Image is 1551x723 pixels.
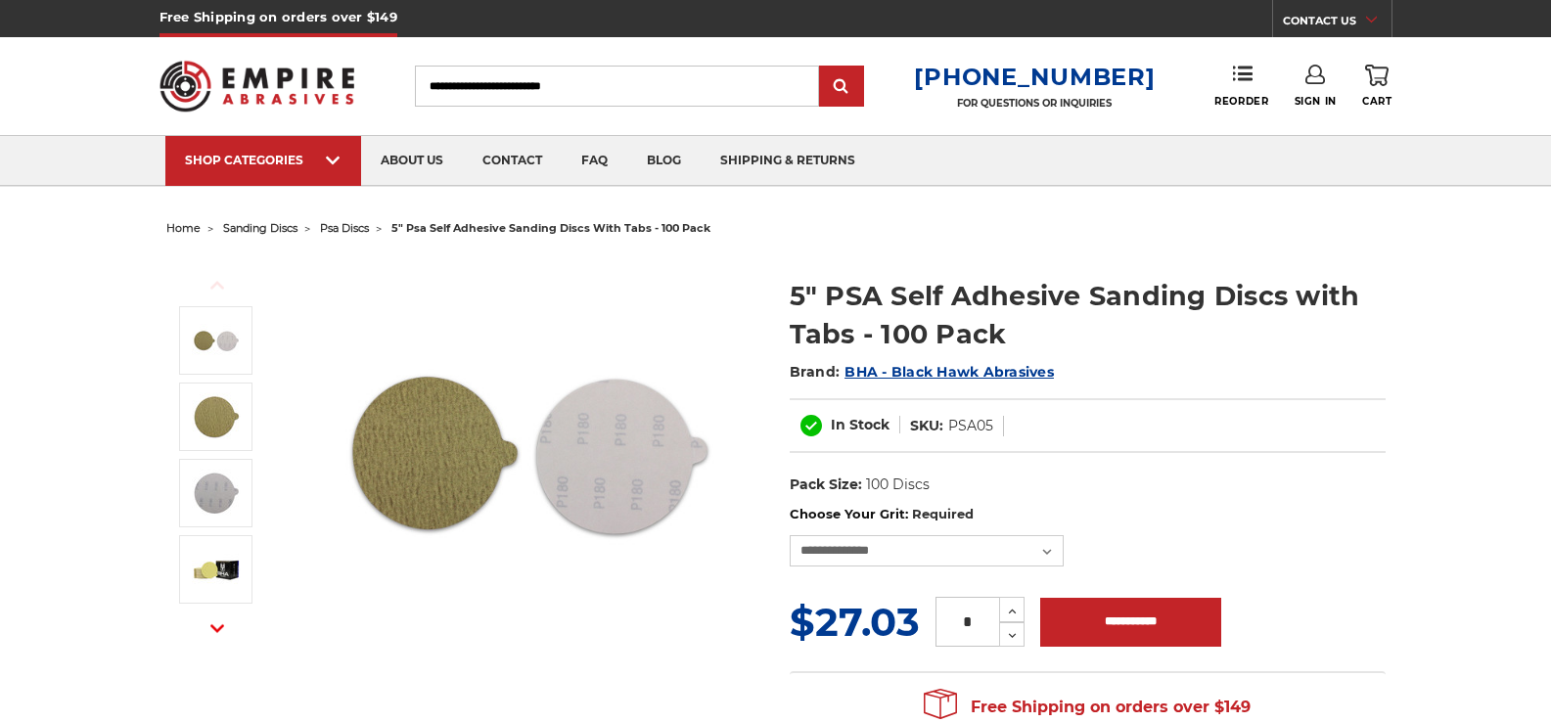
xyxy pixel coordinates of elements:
[914,63,1155,91] a: [PHONE_NUMBER]
[914,97,1155,110] p: FOR QUESTIONS OR INQUIRIES
[1295,95,1337,108] span: Sign In
[1283,10,1391,37] a: CONTACT US
[320,221,369,235] a: psa discs
[463,136,562,186] a: contact
[192,469,241,518] img: 5 inch sticky backed sanding disc
[844,363,1054,381] a: BHA - Black Hawk Abrasives
[166,221,201,235] a: home
[391,221,710,235] span: 5" psa self adhesive sanding discs with tabs - 100 pack
[910,416,943,436] dt: SKU:
[160,48,355,124] img: Empire Abrasives
[1214,65,1268,107] a: Reorder
[701,136,875,186] a: shipping & returns
[194,264,241,306] button: Previous
[361,136,463,186] a: about us
[790,277,1386,353] h1: 5" PSA Self Adhesive Sanding Discs with Tabs - 100 Pack
[822,68,861,107] input: Submit
[562,136,627,186] a: faq
[790,598,920,646] span: $27.03
[831,416,890,433] span: In Stock
[194,608,241,650] button: Next
[627,136,701,186] a: blog
[790,505,1386,524] label: Choose Your Grit:
[223,221,297,235] a: sanding discs
[1362,65,1391,108] a: Cart
[192,316,241,365] img: 5 inch PSA Disc
[790,474,862,495] dt: Pack Size:
[790,363,841,381] span: Brand:
[192,392,241,441] img: 5" DA Sanding Discs with tab
[1362,95,1391,108] span: Cart
[192,545,241,594] img: Black Hawk Abrasives 5 inch Gold PSA Sanding Discs
[334,256,725,648] img: 5 inch PSA Disc
[912,506,974,521] small: Required
[1214,95,1268,108] span: Reorder
[948,416,993,436] dd: PSA05
[866,474,930,495] dd: 100 Discs
[185,153,342,167] div: SHOP CATEGORIES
